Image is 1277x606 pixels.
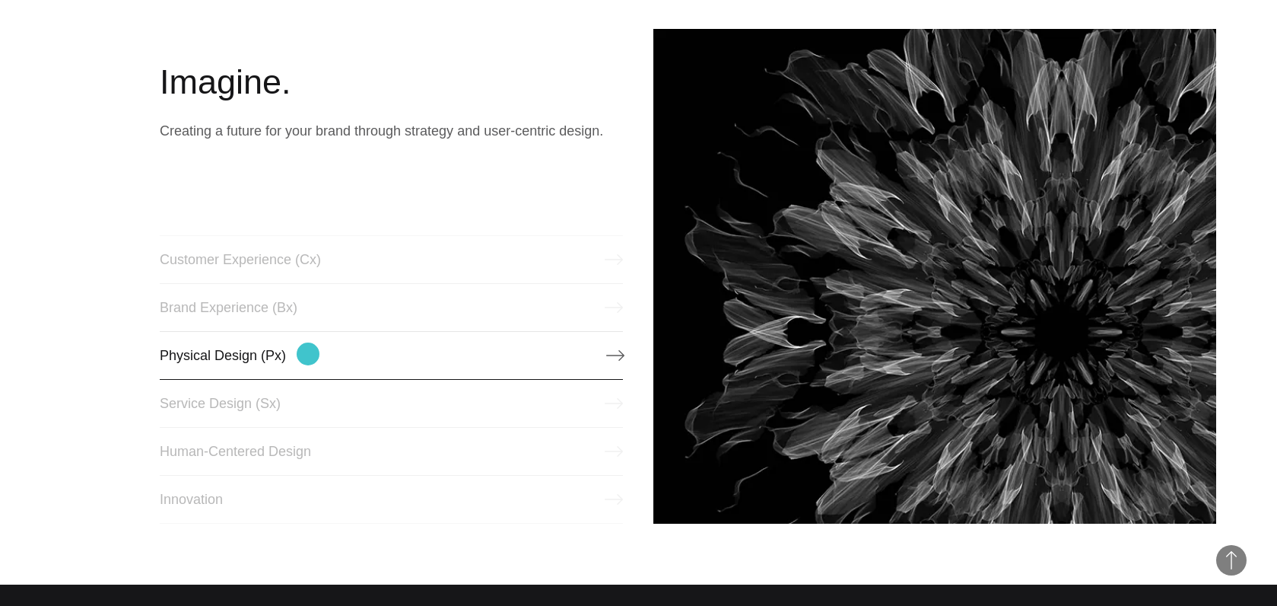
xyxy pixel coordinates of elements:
a: Physical Design (Px) [160,331,624,380]
a: Customer Experience (Cx) [160,235,624,284]
h2: Imagine. [160,59,624,105]
p: Creating a future for your brand through strategy and user-centric design. [160,120,624,142]
a: Innovation [160,475,624,524]
button: Back to Top [1216,545,1247,576]
a: Human-Centered Design [160,427,624,476]
a: Brand Experience (Bx) [160,283,624,332]
a: Service Design (Sx) [160,379,624,428]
